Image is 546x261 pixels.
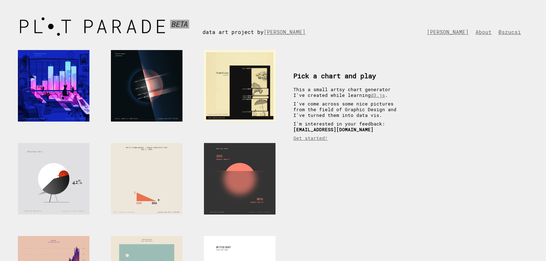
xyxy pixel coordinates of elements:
p: This a small artsy chart generator I've created while learning . [293,87,404,98]
p: I'm interested in your feedback: [293,121,404,132]
a: [PERSON_NAME] [427,29,472,35]
p: I've come across some nice pictures from the field of Graphic Design and I've turned them into da... [293,101,404,118]
a: [PERSON_NAME] [264,29,309,35]
h3: Pick a chart and play [293,71,404,80]
a: d3.js [371,92,385,98]
a: @szucsi [498,29,525,35]
a: Get started! [293,135,328,141]
b: [EMAIL_ADDRESS][DOMAIN_NAME] [293,127,374,132]
a: About [476,29,495,35]
div: data art project by [203,14,316,35]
